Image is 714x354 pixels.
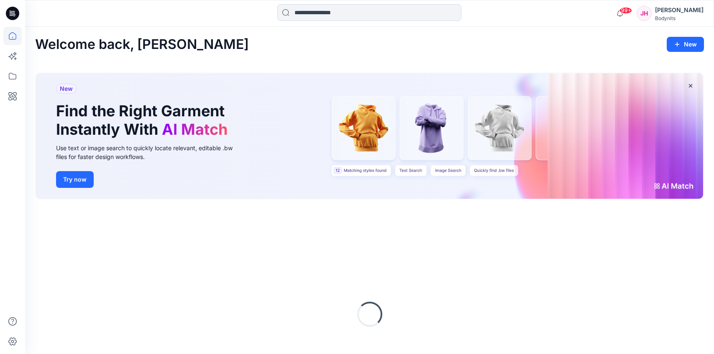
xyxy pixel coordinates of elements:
[637,6,652,21] div: JH
[619,7,632,14] span: 99+
[667,37,704,52] button: New
[655,5,704,15] div: [PERSON_NAME]
[56,144,244,161] div: Use text or image search to quickly locate relevant, editable .bw files for faster design workflows.
[35,37,249,52] h2: Welcome back, [PERSON_NAME]
[60,84,73,94] span: New
[162,120,228,139] span: AI Match
[56,102,232,138] h1: Find the Right Garment Instantly With
[56,171,94,188] button: Try now
[655,15,704,21] div: Bodynits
